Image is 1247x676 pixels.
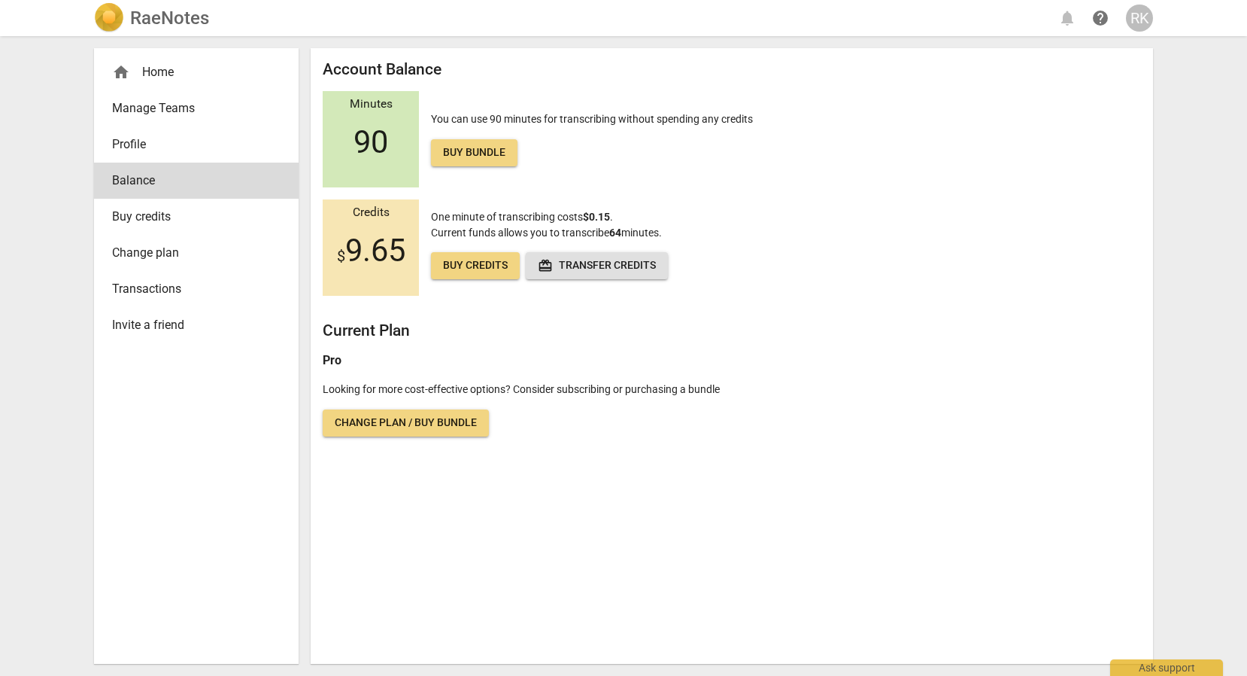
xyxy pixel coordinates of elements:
[112,208,269,226] span: Buy credits
[337,247,345,265] span: $
[353,124,388,160] span: 90
[94,3,209,33] a: LogoRaeNotes
[130,8,209,29] h2: RaeNotes
[335,416,477,431] span: Change plan / Buy bundle
[94,271,299,307] a: Transactions
[1091,9,1109,27] span: help
[94,126,299,163] a: Profile
[431,111,753,166] p: You can use 90 minutes for transcribing without spending any credits
[431,227,662,239] span: Current funds allows you to transcribe minutes.
[323,410,489,437] a: Change plan / Buy bundle
[112,136,269,154] span: Profile
[1087,5,1114,32] a: Help
[94,199,299,235] a: Buy credits
[323,353,341,367] b: Pro
[94,235,299,271] a: Change plan
[94,163,299,199] a: Balance
[1110,659,1223,676] div: Ask support
[337,233,405,269] span: 9.65
[112,63,269,81] div: Home
[431,211,613,223] span: One minute of transcribing costs .
[538,258,656,273] span: Transfer credits
[323,60,1141,79] h2: Account Balance
[443,258,508,273] span: Buy credits
[323,321,1141,340] h2: Current Plan
[1126,5,1153,32] button: RK
[323,382,1141,397] p: Looking for more cost-effective options? Consider subscribing or purchasing a bundle
[112,316,269,334] span: Invite a friend
[112,244,269,262] span: Change plan
[323,206,419,220] div: Credits
[323,98,419,111] div: Minutes
[94,3,124,33] img: Logo
[583,211,610,223] b: $0.15
[112,63,130,81] span: home
[94,54,299,90] div: Home
[94,307,299,343] a: Invite a friend
[94,90,299,126] a: Manage Teams
[112,280,269,298] span: Transactions
[431,252,520,279] a: Buy credits
[112,172,269,190] span: Balance
[526,252,668,279] button: Transfer credits
[443,145,505,160] span: Buy bundle
[431,139,517,166] a: Buy bundle
[538,258,553,273] span: redeem
[609,227,621,239] b: 64
[112,99,269,117] span: Manage Teams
